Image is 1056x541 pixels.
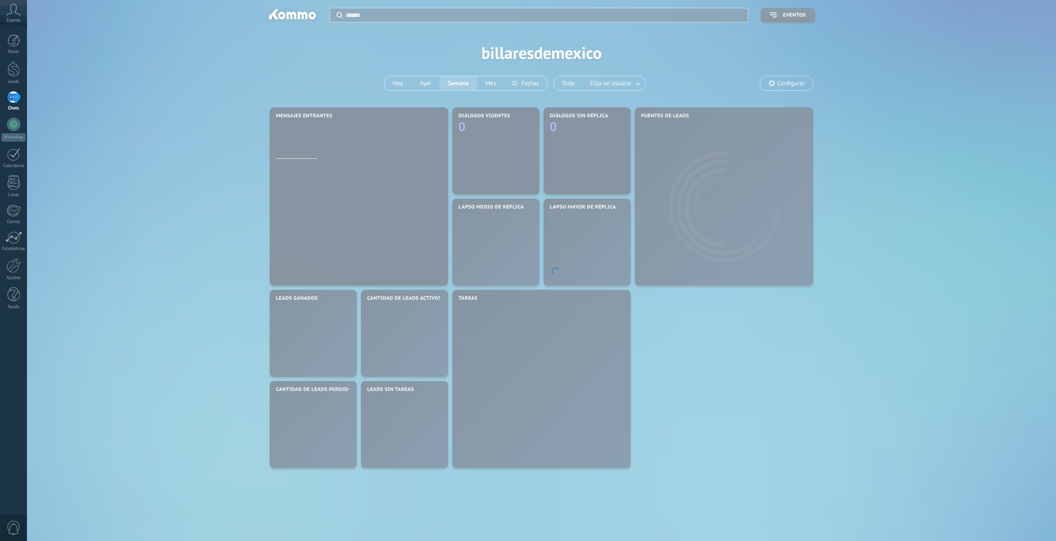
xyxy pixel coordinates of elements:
div: Chats [2,106,26,111]
div: Estadísticas [2,246,26,252]
span: Cuenta [7,18,20,23]
div: Correo [2,219,26,225]
div: Panel [2,49,26,55]
div: Ayuda [2,304,26,310]
div: Calendario [2,163,26,169]
div: WhatsApp [2,133,25,141]
div: Listas [2,192,26,198]
div: Ajustes [2,275,26,281]
div: Leads [2,79,26,85]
